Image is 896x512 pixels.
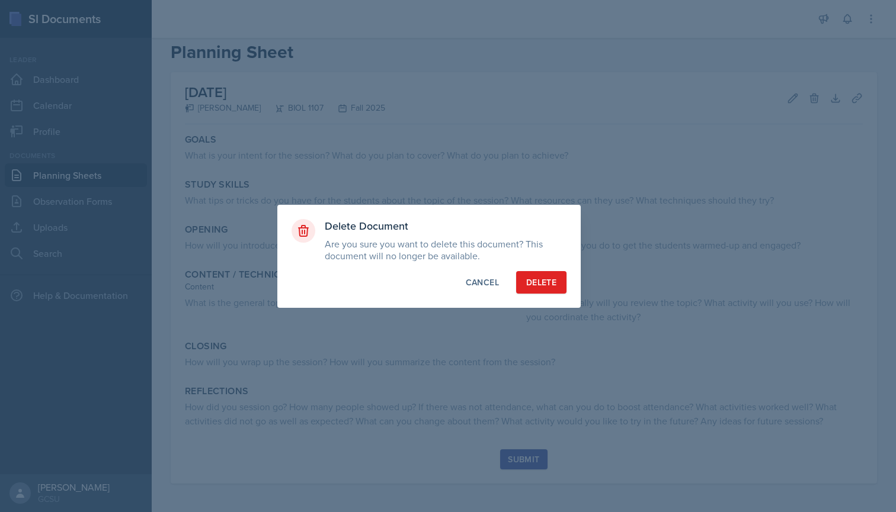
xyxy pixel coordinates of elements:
div: Delete [526,276,556,288]
button: Cancel [456,271,509,294]
div: Cancel [466,276,499,288]
p: Are you sure you want to delete this document? This document will no longer be available. [325,238,567,262]
button: Delete [516,271,567,294]
h3: Delete Document [325,219,567,233]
